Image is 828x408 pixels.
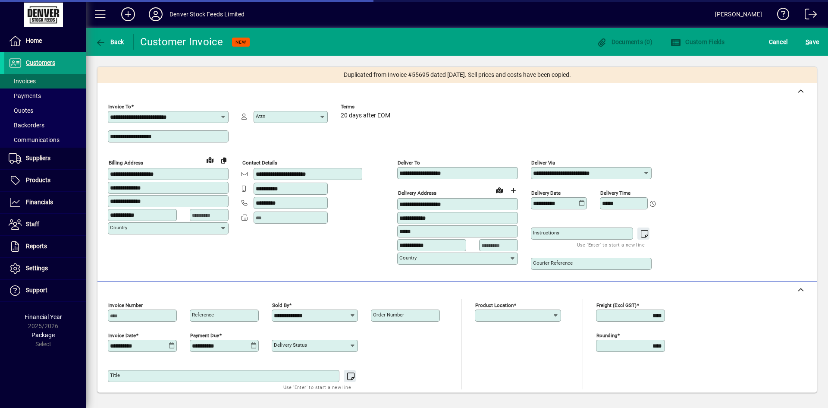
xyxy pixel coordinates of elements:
span: ave [806,35,819,49]
a: Suppliers [4,148,86,169]
a: View on map [492,183,506,197]
button: Choose address [506,183,520,197]
button: Save [803,34,821,50]
div: Denver Stock Feeds Limited [169,7,245,21]
span: Payments [9,92,41,99]
mat-label: Sold by [272,302,289,308]
span: 20 days after EOM [341,112,390,119]
mat-label: Product location [475,302,514,308]
span: Backorders [9,122,44,129]
span: Financials [26,199,53,206]
mat-label: Reference [192,312,214,318]
div: [PERSON_NAME] [715,7,762,21]
button: Copy to Delivery address [217,153,231,167]
mat-label: Country [399,255,417,261]
a: Financials [4,192,86,213]
button: Profile [142,6,169,22]
span: Products [26,177,50,183]
a: Settings [4,258,86,279]
a: Staff [4,214,86,235]
a: Reports [4,236,86,257]
span: Support [26,287,47,294]
span: Documents (0) [596,38,652,45]
span: Home [26,37,42,44]
span: Reports [26,243,47,250]
mat-label: Order number [373,312,404,318]
div: Customer Invoice [140,35,223,49]
mat-label: Deliver To [398,160,420,166]
span: Duplicated from Invoice #55695 dated [DATE]. Sell prices and costs have been copied. [344,70,571,79]
button: Add [114,6,142,22]
span: NEW [235,39,246,45]
a: Logout [798,2,817,30]
mat-label: Freight (excl GST) [596,302,637,308]
mat-label: Courier Reference [533,260,573,266]
a: View on map [203,153,217,167]
button: Custom Fields [668,34,727,50]
span: Invoices [9,78,36,85]
a: Knowledge Base [771,2,790,30]
a: Invoices [4,74,86,89]
a: Quotes [4,103,86,118]
a: Products [4,170,86,191]
a: Home [4,30,86,52]
mat-label: Attn [256,113,265,119]
span: Customers [26,59,55,66]
span: Quotes [9,107,33,114]
mat-label: Deliver via [531,160,555,166]
span: Financial Year [25,313,62,320]
a: Payments [4,89,86,103]
mat-label: Title [110,372,120,378]
span: Back [95,38,124,45]
app-page-header-button: Back [86,34,134,50]
span: Package [31,332,55,338]
mat-label: Payment due [190,332,219,338]
mat-label: Invoice To [108,104,131,110]
span: S [806,38,809,45]
span: Suppliers [26,155,50,161]
a: Support [4,280,86,301]
span: Cancel [769,35,788,49]
span: Communications [9,136,60,143]
span: Staff [26,221,39,228]
mat-label: Instructions [533,230,559,236]
mat-label: Invoice number [108,302,143,308]
a: Communications [4,133,86,147]
mat-label: Delivery date [531,190,561,196]
button: Documents (0) [594,34,655,50]
mat-label: Delivery status [274,342,307,348]
button: Back [93,34,126,50]
mat-hint: Use 'Enter' to start a new line [283,382,351,392]
mat-label: Country [110,225,127,231]
span: Terms [341,104,392,110]
a: Backorders [4,118,86,133]
button: Cancel [767,34,790,50]
mat-hint: Use 'Enter' to start a new line [577,240,645,250]
mat-label: Delivery time [600,190,630,196]
span: Settings [26,265,48,272]
mat-label: Invoice date [108,332,136,338]
span: Custom Fields [671,38,725,45]
mat-label: Rounding [596,332,617,338]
